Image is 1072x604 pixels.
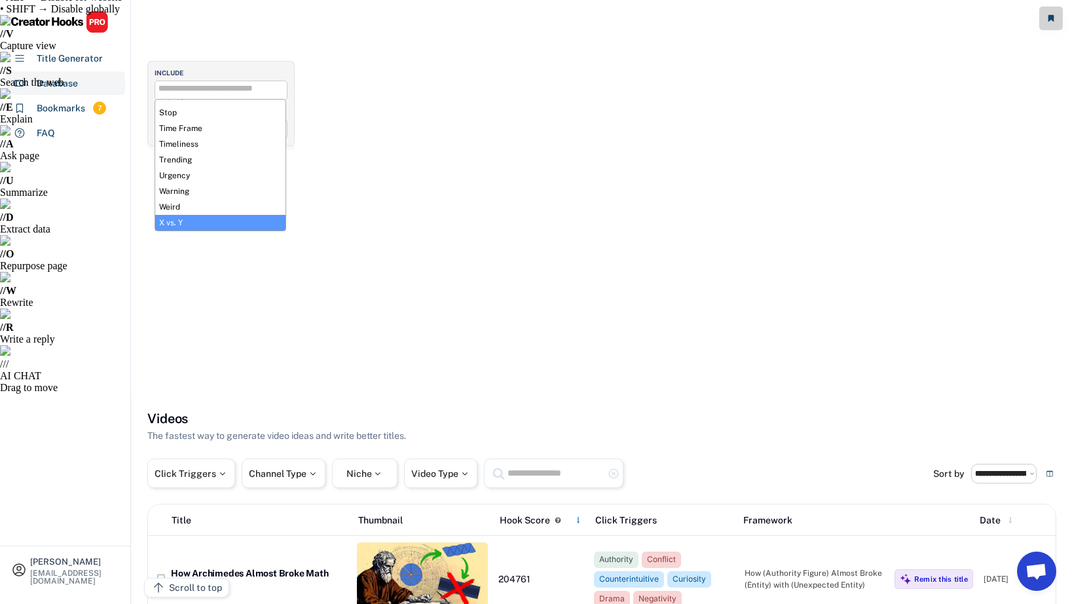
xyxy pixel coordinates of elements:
[984,573,1049,585] div: [DATE]
[608,468,619,480] button: highlight_remove
[673,574,706,585] div: Curiosity
[980,514,1001,527] div: Date
[595,514,732,527] div: Click Triggers
[411,469,470,478] div: Video Type
[745,567,884,591] div: How (Authority Figure) Almost Broke (Entity) with (Unexpected Entity)
[155,573,168,586] button: bookmark_border
[933,469,965,478] div: Sort by
[498,574,583,586] div: 204761
[1017,552,1056,591] a: Open chat
[914,575,968,584] div: Remix this title
[743,514,880,527] div: Framework
[171,568,346,591] div: How Archimedes Almost Broke Math with Circles
[647,554,676,565] div: Conflict
[900,573,912,585] img: MagicMajor%20%28Purple%29.svg
[500,514,550,527] div: Hook Score
[30,569,119,585] div: [EMAIL_ADDRESS][DOMAIN_NAME]
[599,554,633,565] div: Authority
[169,581,222,595] div: Scroll to top
[599,574,659,585] div: Counterintuitive
[346,469,384,478] div: Niche
[30,557,119,566] div: [PERSON_NAME]
[358,514,489,527] div: Thumbnail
